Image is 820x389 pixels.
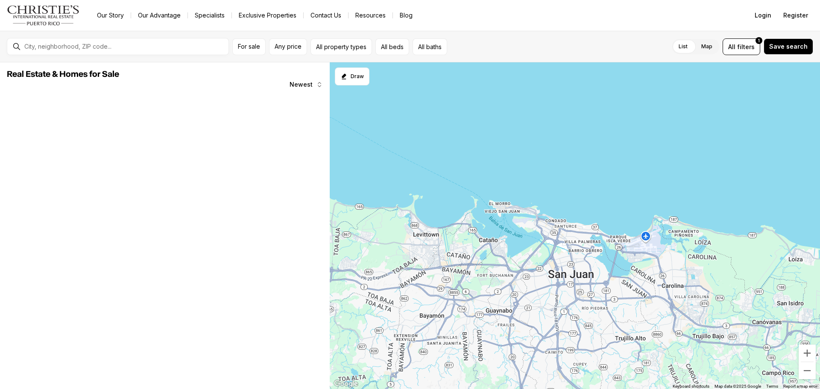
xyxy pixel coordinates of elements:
a: Blog [393,9,419,21]
button: All property types [310,38,372,55]
button: All beds [375,38,409,55]
button: Save search [764,38,813,55]
button: Newest [284,76,328,93]
label: Map [694,39,719,54]
span: Login [755,12,771,19]
button: Zoom in [799,345,816,362]
a: Resources [348,9,392,21]
button: Start drawing [335,67,369,85]
a: Our Advantage [131,9,187,21]
span: Newest [290,81,313,88]
button: Login [750,7,776,24]
a: Report a map error [783,384,817,389]
span: All [728,42,735,51]
a: Terms (opens in new tab) [766,384,778,389]
button: Any price [269,38,307,55]
a: Specialists [188,9,231,21]
span: Any price [275,43,302,50]
button: Allfilters1 [723,38,760,55]
span: filters [737,42,755,51]
button: All baths [413,38,447,55]
button: Zoom out [799,362,816,379]
a: Our Story [90,9,131,21]
button: For sale [232,38,266,55]
span: 1 [758,37,760,44]
button: Contact Us [304,9,348,21]
span: Register [783,12,808,19]
a: Exclusive Properties [232,9,303,21]
span: Save search [769,43,808,50]
button: Register [778,7,813,24]
span: Real Estate & Homes for Sale [7,70,119,79]
label: List [672,39,694,54]
span: Map data ©2025 Google [715,384,761,389]
span: For sale [238,43,260,50]
img: logo [7,5,80,26]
